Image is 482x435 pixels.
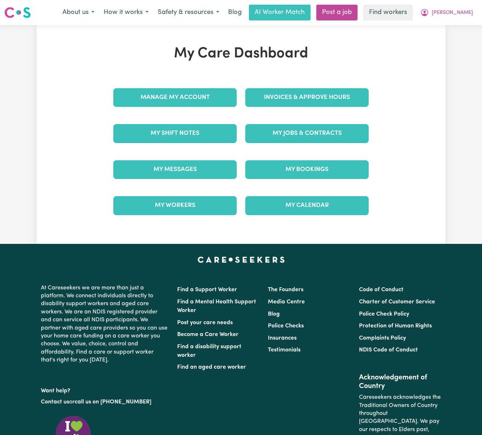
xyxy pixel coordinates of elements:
[99,5,153,20] button: How it works
[177,299,256,313] a: Find a Mental Health Support Worker
[198,257,285,263] a: Careseekers home page
[224,5,246,20] a: Blog
[359,323,432,329] a: Protection of Human Rights
[316,5,358,20] a: Post a job
[177,287,237,293] a: Find a Support Worker
[245,88,369,107] a: Invoices & Approve Hours
[268,287,303,293] a: The Founders
[249,5,311,20] a: AI Worker Match
[4,4,31,21] a: Careseekers logo
[416,5,478,20] button: My Account
[41,395,169,409] p: or
[41,281,169,367] p: At Careseekers we are more than just a platform. We connect individuals directly to disability su...
[177,320,233,326] a: Post your care needs
[113,160,237,179] a: My Messages
[113,124,237,143] a: My Shift Notes
[75,399,151,405] a: call us on [PHONE_NUMBER]
[177,364,246,370] a: Find an aged care worker
[359,347,418,353] a: NDIS Code of Conduct
[113,88,237,107] a: Manage My Account
[58,5,99,20] button: About us
[432,9,473,17] span: [PERSON_NAME]
[245,196,369,215] a: My Calendar
[359,311,409,317] a: Police Check Policy
[359,373,441,391] h2: Acknowledgement of Country
[359,299,435,305] a: Charter of Customer Service
[153,5,224,20] button: Safety & resources
[268,347,301,353] a: Testimonials
[453,406,476,429] iframe: Button to launch messaging window
[41,384,169,395] p: Want help?
[268,311,280,317] a: Blog
[245,124,369,143] a: My Jobs & Contracts
[359,335,406,341] a: Complaints Policy
[4,6,31,19] img: Careseekers logo
[177,344,241,358] a: Find a disability support worker
[363,5,413,20] a: Find workers
[41,399,69,405] a: Contact us
[177,332,238,337] a: Become a Care Worker
[268,299,305,305] a: Media Centre
[268,323,304,329] a: Police Checks
[109,45,373,62] h1: My Care Dashboard
[245,160,369,179] a: My Bookings
[113,196,237,215] a: My Workers
[268,335,297,341] a: Insurances
[359,287,403,293] a: Code of Conduct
